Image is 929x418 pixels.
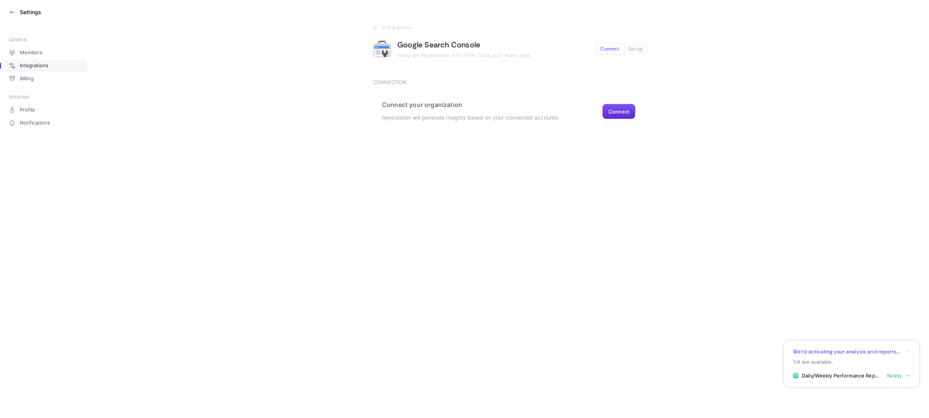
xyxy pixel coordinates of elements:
span: Integrations [20,63,48,69]
span: Connect [600,46,619,52]
div: GENERAL [9,37,82,43]
a: Members [5,47,87,59]
a: Profile [5,104,87,116]
span: Members [20,50,42,56]
span: Notifications [20,120,50,126]
a: Ready [887,372,910,380]
h3: Settings [20,9,41,15]
a: Billing [5,73,87,85]
p: heybooster will generate insights based on your connected accounts. [382,113,559,122]
a: Integrations [5,60,87,72]
span: Integrate Heybooster with other tools your team uses. [397,52,531,58]
p: We’re activating your analysis and reports... [793,348,900,355]
span: Profile [20,107,35,113]
a: Notifications [5,117,87,129]
span: Billing [20,76,34,82]
span: Set up [628,46,642,52]
span: Ready [887,372,902,380]
button: Set up [624,44,647,54]
p: 1/4 are available. [793,358,910,366]
button: Connect [602,104,635,119]
h2: Connect your organization [382,101,559,109]
div: PERSONAL [9,94,82,100]
span: Daily/Weekly Performance Report [802,372,882,380]
span: Integrations [382,24,411,31]
h3: Connection [373,79,648,86]
a: Integrations [373,24,648,31]
h1: Google Search Console [397,40,480,50]
button: Connect [596,44,624,54]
